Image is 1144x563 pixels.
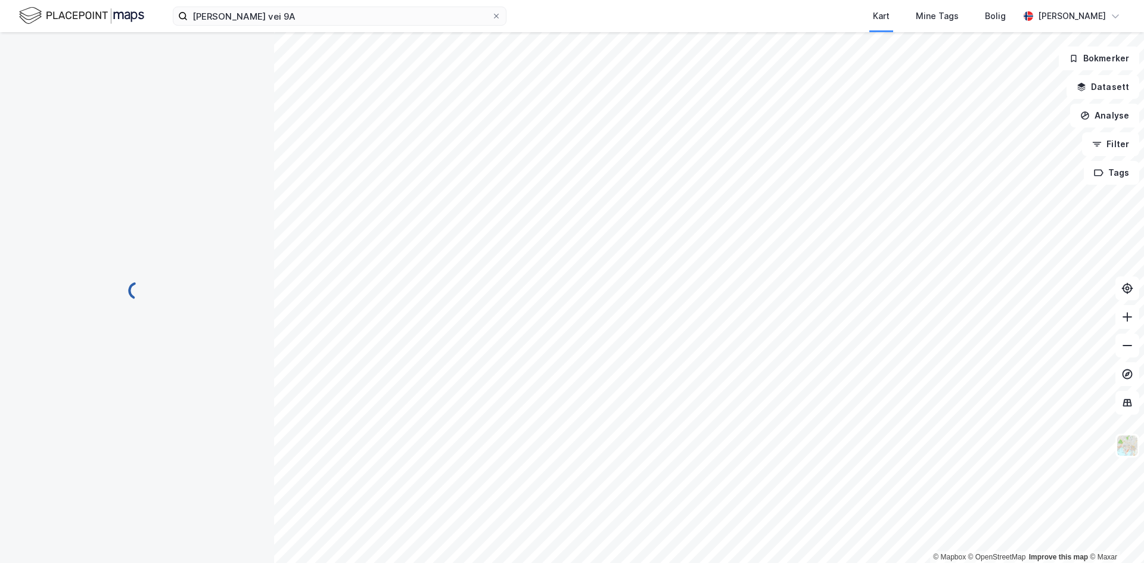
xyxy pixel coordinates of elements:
[1038,9,1106,23] div: [PERSON_NAME]
[1070,104,1139,127] button: Analyse
[968,553,1026,561] a: OpenStreetMap
[933,553,966,561] a: Mapbox
[1082,132,1139,156] button: Filter
[1116,434,1139,457] img: Z
[1067,75,1139,99] button: Datasett
[985,9,1006,23] div: Bolig
[1059,46,1139,70] button: Bokmerker
[19,5,144,26] img: logo.f888ab2527a4732fd821a326f86c7f29.svg
[1029,553,1088,561] a: Improve this map
[188,7,492,25] input: Søk på adresse, matrikkel, gårdeiere, leietakere eller personer
[873,9,890,23] div: Kart
[128,281,147,300] img: spinner.a6d8c91a73a9ac5275cf975e30b51cfb.svg
[1084,506,1144,563] iframe: Chat Widget
[916,9,959,23] div: Mine Tags
[1084,161,1139,185] button: Tags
